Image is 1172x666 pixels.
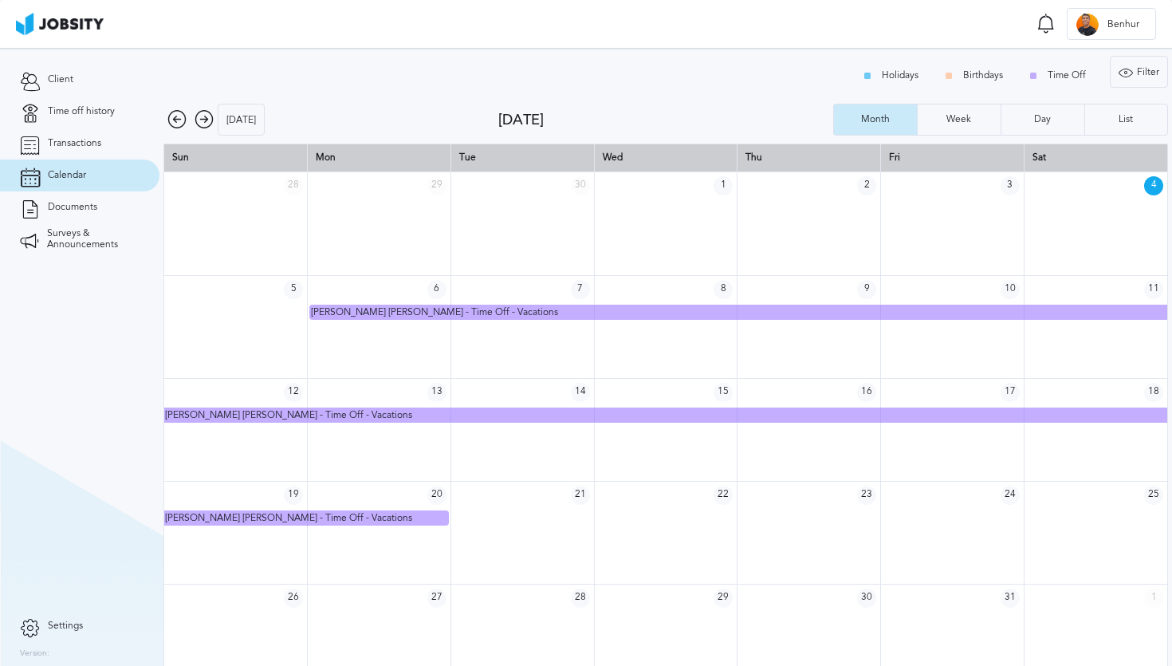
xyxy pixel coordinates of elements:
span: Fri [889,152,900,163]
span: 29 [714,589,733,608]
span: Wed [603,152,623,163]
div: List [1111,114,1141,125]
span: 10 [1001,280,1020,299]
span: 28 [284,176,303,195]
span: 8 [714,280,733,299]
span: [PERSON_NAME] [PERSON_NAME] - Time Off - Vacations [165,409,412,420]
span: 7 [571,280,590,299]
span: 6 [427,280,446,299]
span: 28 [571,589,590,608]
span: Tue [459,152,476,163]
span: 2 [857,176,876,195]
span: Mon [316,152,336,163]
div: Day [1026,114,1059,125]
span: 30 [857,589,876,608]
span: Documents [48,202,97,213]
label: Version: [20,649,49,659]
span: 21 [571,486,590,505]
span: 31 [1001,589,1020,608]
span: 24 [1001,486,1020,505]
span: 18 [1144,383,1163,402]
span: Client [48,74,73,85]
span: 3 [1001,176,1020,195]
span: 17 [1001,383,1020,402]
span: 9 [857,280,876,299]
span: Sat [1032,152,1046,163]
span: 29 [427,176,446,195]
span: 27 [427,589,446,608]
span: 25 [1144,486,1163,505]
span: 12 [284,383,303,402]
span: [PERSON_NAME] [PERSON_NAME] - Time Off - Vacations [165,512,412,523]
div: [DATE] [498,112,833,128]
span: 15 [714,383,733,402]
span: Thu [745,152,762,163]
span: 20 [427,486,446,505]
div: B [1076,13,1099,37]
span: 14 [571,383,590,402]
span: Benhur [1099,19,1147,30]
span: Time off history [48,106,115,117]
span: Settings [48,621,83,632]
span: 22 [714,486,733,505]
span: Sun [172,152,189,163]
button: [DATE] [218,104,265,136]
span: 26 [284,589,303,608]
span: 1 [714,176,733,195]
div: [DATE] [218,104,264,136]
span: 5 [284,280,303,299]
span: 1 [1144,589,1163,608]
div: Week [938,114,979,125]
span: 23 [857,486,876,505]
span: 19 [284,486,303,505]
button: BBenhur [1067,8,1156,40]
button: Day [1001,104,1084,136]
span: Transactions [48,138,101,149]
span: 30 [571,176,590,195]
div: Month [853,114,898,125]
span: Calendar [48,170,86,181]
span: 13 [427,383,446,402]
span: 11 [1144,280,1163,299]
div: Filter [1111,57,1167,89]
span: [PERSON_NAME] [PERSON_NAME] - Time Off - Vacations [311,306,558,317]
button: Week [917,104,1001,136]
span: 16 [857,383,876,402]
button: List [1084,104,1168,136]
span: Surveys & Announcements [47,228,140,250]
button: Month [833,104,917,136]
span: 4 [1144,176,1163,195]
img: ab4bad089aa723f57921c736e9817d99.png [16,13,104,35]
button: Filter [1110,56,1168,88]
